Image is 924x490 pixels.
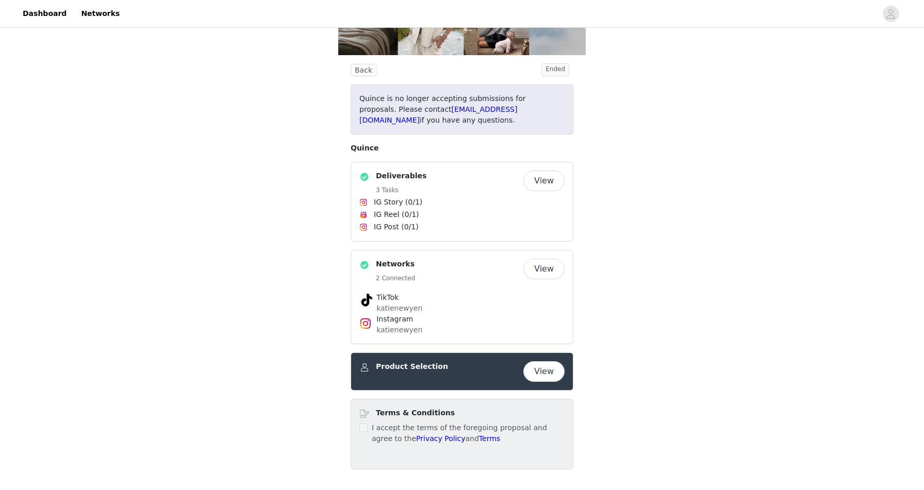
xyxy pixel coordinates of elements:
[374,222,419,232] span: IG Post (0/1)
[376,292,548,303] h4: TikTok
[359,223,368,231] img: Instagram Icon
[886,6,896,22] div: avatar
[359,198,368,207] img: Instagram Icon
[376,185,426,195] h5: 3 Tasks
[376,325,548,335] p: katienewyen
[351,143,378,154] span: Quince
[541,63,569,76] span: Ended
[376,303,548,314] p: katienewyen
[479,434,500,443] a: Terms
[376,274,415,283] h5: 2 Connected
[16,2,73,25] a: Dashboard
[359,211,368,219] img: Instagram Reels Icon
[351,250,573,344] div: Networks
[376,171,426,181] h4: Deliverables
[359,93,565,126] p: Quince is no longer accepting submissions for proposals. Please contact if you have any questions.
[351,399,573,469] div: Terms & Conditions
[374,209,419,220] span: IG Reel (0/1)
[376,408,455,418] h4: Terms & Conditions
[351,162,573,242] div: Deliverables
[523,259,565,279] button: View
[372,423,565,444] p: I accept the terms of the foregoing proposal and agree to the and
[359,317,372,330] img: Instagram Icon
[351,64,376,76] button: Back
[523,361,565,382] button: View
[376,314,548,325] h4: Instagram
[376,259,415,269] h4: Networks
[416,434,465,443] a: Privacy Policy
[351,352,573,391] div: Product Selection
[523,171,565,191] button: View
[75,2,126,25] a: Networks
[374,197,422,208] span: IG Story (0/1)
[376,361,448,372] h4: Product Selection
